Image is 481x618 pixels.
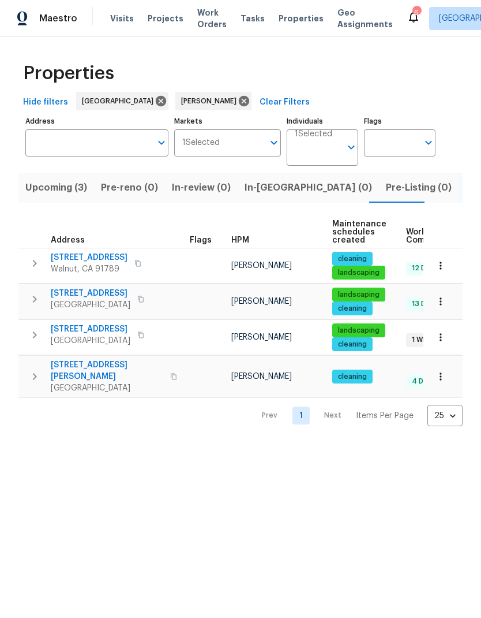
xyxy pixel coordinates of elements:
[175,92,251,110] div: [PERSON_NAME]
[356,410,414,422] p: Items Per Page
[287,118,358,125] label: Individuals
[51,299,130,311] span: [GEOGRAPHIC_DATA]
[292,407,310,425] a: Goto page 1
[51,288,130,299] span: [STREET_ADDRESS]
[231,297,292,306] span: [PERSON_NAME]
[420,135,437,151] button: Open
[333,372,371,382] span: cleaning
[266,135,282,151] button: Open
[51,236,85,244] span: Address
[231,236,249,244] span: HPM
[333,304,371,314] span: cleaning
[333,340,371,349] span: cleaning
[406,228,479,244] span: Work Order Completion
[25,118,168,125] label: Address
[245,180,372,196] span: In-[GEOGRAPHIC_DATA] (0)
[51,382,163,394] span: [GEOGRAPHIC_DATA]
[407,263,444,273] span: 12 Done
[39,13,77,24] span: Maestro
[407,335,433,345] span: 1 WIP
[251,405,463,426] nav: Pagination Navigation
[51,263,127,275] span: Walnut, CA 91789
[76,92,168,110] div: [GEOGRAPHIC_DATA]
[101,180,158,196] span: Pre-reno (0)
[231,262,292,270] span: [PERSON_NAME]
[386,180,452,196] span: Pre-Listing (0)
[295,129,332,139] span: 1 Selected
[333,254,371,264] span: cleaning
[182,138,220,148] span: 1 Selected
[197,7,227,30] span: Work Orders
[337,7,393,30] span: Geo Assignments
[407,299,444,309] span: 13 Done
[231,333,292,341] span: [PERSON_NAME]
[279,13,324,24] span: Properties
[153,135,170,151] button: Open
[110,13,134,24] span: Visits
[332,220,386,244] span: Maintenance schedules created
[51,252,127,263] span: [STREET_ADDRESS]
[333,326,384,336] span: landscaping
[174,118,281,125] label: Markets
[240,14,265,23] span: Tasks
[82,95,158,107] span: [GEOGRAPHIC_DATA]
[51,323,130,335] span: [STREET_ADDRESS]
[148,13,183,24] span: Projects
[231,373,292,381] span: [PERSON_NAME]
[412,7,420,18] div: 6
[172,180,231,196] span: In-review (0)
[23,68,114,79] span: Properties
[23,95,68,110] span: Hide filters
[18,92,73,113] button: Hide filters
[51,359,163,382] span: [STREET_ADDRESS][PERSON_NAME]
[343,139,359,155] button: Open
[190,236,212,244] span: Flags
[333,290,384,300] span: landscaping
[333,268,384,278] span: landscaping
[364,118,435,125] label: Flags
[51,335,130,347] span: [GEOGRAPHIC_DATA]
[407,377,441,386] span: 4 Done
[25,180,87,196] span: Upcoming (3)
[181,95,241,107] span: [PERSON_NAME]
[427,401,463,431] div: 25
[255,92,314,113] button: Clear Filters
[260,95,310,110] span: Clear Filters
